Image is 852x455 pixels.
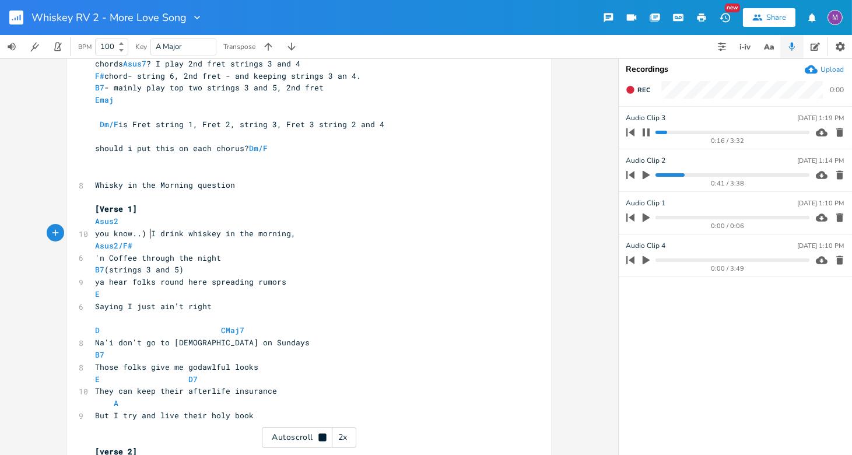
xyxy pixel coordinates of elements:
[249,143,268,153] span: Dm/F
[95,180,235,190] span: Whisky in the Morning question
[100,119,118,129] span: Dm/F
[78,44,92,50] div: BPM
[332,427,353,448] div: 2x
[95,94,114,105] span: Emaj
[95,240,132,251] span: Asus2/F#
[830,86,844,93] div: 0:00
[646,180,809,187] div: 0:41 / 3:38
[797,157,844,164] div: [DATE] 1:14 PM
[95,58,300,69] span: chords ? I play 2nd fret strings 3 and 4
[95,349,104,360] span: B7
[766,12,786,23] div: Share
[797,200,844,206] div: [DATE] 1:10 PM
[95,289,100,299] span: E
[95,374,100,384] span: E
[135,43,147,50] div: Key
[95,301,212,311] span: Saying I just ain’t right
[626,240,665,251] span: Audio Clip 4
[95,216,118,226] span: Asus2
[95,264,184,275] span: (strings 3 and 5)
[626,113,665,124] span: Audio Clip 3
[797,243,844,249] div: [DATE] 1:10 PM
[626,155,665,166] span: Audio Clip 2
[821,65,844,74] div: Upload
[95,71,361,81] span: chord- string 6, 2nd fret - and keeping strings 3 an 4.
[95,82,324,93] span: - mainly play top two strings 3 and 5, 2nd fret
[221,325,244,335] span: CMaj7
[95,204,137,214] span: [Verse 1]
[95,71,104,81] span: F#
[95,253,221,263] span: 'n Coffee through the night
[95,228,296,239] span: you know..) I drink whiskey in the morning,
[797,115,844,121] div: [DATE] 1:19 PM
[31,12,187,23] span: Whiskey RV 2 - More Love Song
[95,82,104,93] span: B7
[95,362,258,372] span: Those folks give me godawlful looks
[188,374,198,384] span: D7
[114,398,118,408] span: A
[95,276,286,287] span: ya hear folks round here spreading rumors
[95,337,310,348] span: Na'i don't go to [DEMOGRAPHIC_DATA] on Sundays
[713,7,737,28] button: New
[646,265,809,272] div: 0:00 / 3:49
[626,65,845,73] div: Recordings
[646,223,809,229] div: 0:00 / 0:06
[828,4,843,31] button: M
[626,198,665,209] span: Audio Clip 1
[637,86,650,94] span: Rec
[156,41,182,52] span: A Major
[95,143,277,153] span: should i put this on each chorus?
[95,386,277,396] span: They can keep their afterlife insurance
[223,43,255,50] div: Transpose
[828,10,843,25] div: melindameshad
[262,427,356,448] div: Autoscroll
[743,8,795,27] button: Share
[621,80,655,99] button: Rec
[805,63,844,76] button: Upload
[95,410,254,421] span: But I try and live their holy book
[95,325,100,335] span: D
[123,58,146,69] span: Asus7
[725,3,740,12] div: New
[646,138,809,144] div: 0:16 / 3:32
[95,264,104,275] span: B7
[95,119,384,129] span: is Fret string 1, Fret 2, string 3, Fret 3 string 2 and 4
